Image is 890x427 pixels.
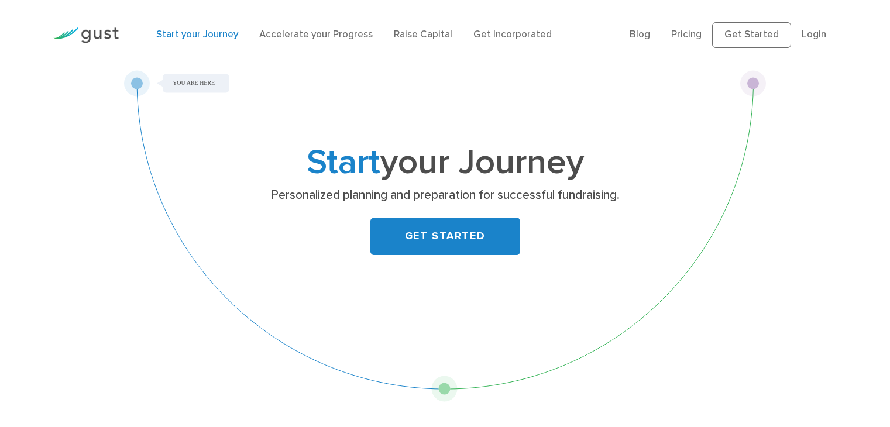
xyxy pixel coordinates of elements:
[307,142,380,183] span: Start
[473,29,552,40] a: Get Incorporated
[370,218,520,255] a: GET STARTED
[712,22,791,48] a: Get Started
[156,29,238,40] a: Start your Journey
[214,147,676,179] h1: your Journey
[53,27,119,43] img: Gust Logo
[394,29,452,40] a: Raise Capital
[671,29,702,40] a: Pricing
[630,29,650,40] a: Blog
[802,29,826,40] a: Login
[259,29,373,40] a: Accelerate your Progress
[218,187,672,204] p: Personalized planning and preparation for successful fundraising.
